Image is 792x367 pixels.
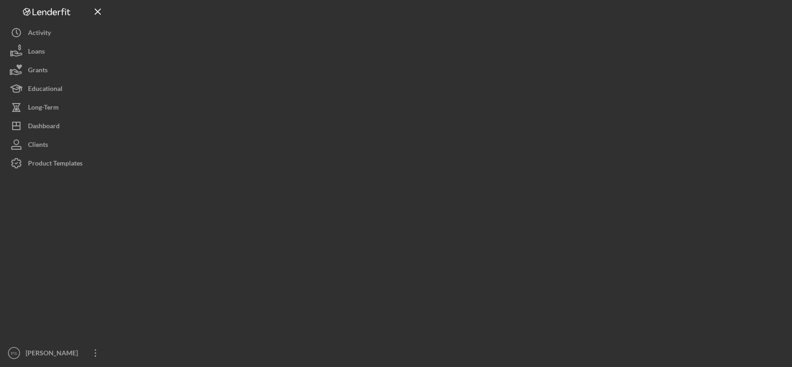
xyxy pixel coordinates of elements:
[23,344,84,365] div: [PERSON_NAME]
[5,79,107,98] button: Educational
[28,61,48,82] div: Grants
[28,154,83,175] div: Product Templates
[11,351,17,356] text: PS
[28,98,59,119] div: Long-Term
[28,42,45,63] div: Loans
[28,135,48,156] div: Clients
[5,344,107,362] button: PS[PERSON_NAME]
[28,79,63,100] div: Educational
[5,135,107,154] button: Clients
[28,23,51,44] div: Activity
[5,23,107,42] button: Activity
[5,98,107,117] button: Long-Term
[5,117,107,135] button: Dashboard
[5,154,107,173] button: Product Templates
[5,61,107,79] button: Grants
[28,117,60,138] div: Dashboard
[5,42,107,61] button: Loans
